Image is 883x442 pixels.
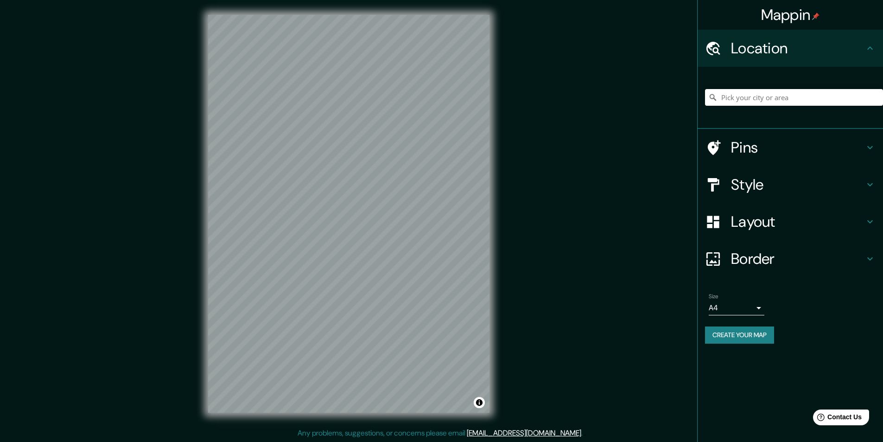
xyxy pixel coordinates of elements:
h4: Border [731,250,864,268]
div: Style [698,166,883,203]
p: Any problems, suggestions, or concerns please email . [298,428,583,439]
div: Border [698,240,883,277]
div: Pins [698,129,883,166]
canvas: Map [208,15,489,413]
h4: Layout [731,212,864,231]
div: A4 [709,301,764,315]
h4: Pins [731,138,864,157]
a: [EMAIL_ADDRESS][DOMAIN_NAME] [467,428,581,438]
h4: Mappin [761,6,820,24]
div: Location [698,30,883,67]
img: pin-icon.png [812,13,819,20]
button: Create your map [705,327,774,344]
h4: Location [731,39,864,58]
div: . [583,428,584,439]
h4: Style [731,175,864,194]
div: Layout [698,203,883,240]
iframe: Help widget launcher [800,406,873,432]
label: Size [709,293,718,301]
div: . [584,428,586,439]
input: Pick your city or area [705,89,883,106]
button: Toggle attribution [474,397,485,408]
